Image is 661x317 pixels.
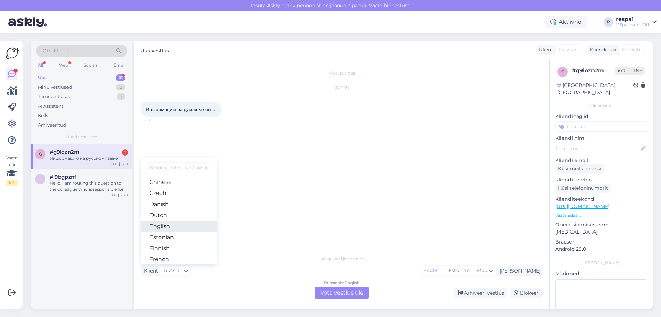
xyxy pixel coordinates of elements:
div: 1 / 3 [6,180,18,186]
div: AI Assistent [38,103,63,110]
img: Askly Logo [6,47,19,60]
p: Android 28.0 [555,246,647,253]
div: Kõik [38,112,48,119]
div: Uus [38,74,47,81]
div: Russian to English [324,280,360,286]
a: Danish [141,199,217,210]
span: #g9lozn2m [50,149,80,155]
a: Dutch [141,210,217,221]
div: Küsi meiliaadressi [555,164,604,174]
span: l [39,176,42,181]
p: Kliendi telefon [555,176,647,184]
div: Arhiveeri vestlus [454,288,507,298]
div: Vaata siia [6,155,18,186]
p: Vaata edasi ... [555,212,647,218]
span: #l9bgpznf [50,174,76,180]
div: [DATE] [141,85,543,91]
a: Finnish [141,243,217,254]
div: Email [112,61,127,70]
div: # g9lozn2m [572,67,615,75]
div: Tiimi vestlused [38,93,72,100]
span: Muu [477,267,487,274]
span: g [39,151,42,157]
a: Vaata hinnastust [367,2,411,9]
div: Web [57,61,70,70]
div: 1 [122,149,128,156]
input: Lisa nimi [556,145,639,152]
div: R [604,17,613,27]
p: Kliendi email [555,157,647,164]
div: All [36,61,44,70]
p: Märkmed [555,270,647,277]
a: respa1V Spaahotell OÜ [616,17,657,28]
label: Uus vestlus [140,45,169,55]
div: Aktiivne [545,16,587,28]
div: Küsi telefoninumbrit [555,184,611,193]
div: Arhiveeritud [38,122,66,129]
div: Socials [82,61,99,70]
div: Estonian [445,266,473,276]
a: Estonian [141,232,217,243]
div: respa1 [616,17,649,22]
div: Hello, I am routing this question to the colleague who is responsible for this topic. The reply m... [50,180,128,192]
p: Brauser [555,238,647,246]
div: Võta vestlus üle [315,287,369,299]
div: Valige keel ja vastake [141,256,543,262]
p: Kliendi tag'id [555,113,647,120]
div: [PERSON_NAME] [497,267,541,275]
div: Kliendi info [555,102,647,109]
p: [MEDICAL_DATA] [555,228,647,236]
a: French [141,254,217,265]
span: Uued vestlused [66,134,98,140]
div: V Spaahotell OÜ [616,22,649,28]
div: 2 [116,74,125,81]
span: Offline [615,67,645,75]
div: English [420,266,445,276]
span: g [561,69,564,74]
input: Kirjuta, millist tag'i otsid [147,162,211,173]
div: Vestlus algas [141,70,543,76]
div: Klient [141,267,158,275]
div: Информацию на русском языке [50,155,128,161]
a: Chinese [141,177,217,188]
div: 5 [116,84,125,91]
a: [URL][DOMAIN_NAME] [555,203,609,209]
p: Kliendi nimi [555,135,647,142]
span: 12:11 [143,117,169,122]
p: Operatsioonisüsteem [555,221,647,228]
div: [DATE] 21:01 [107,192,128,198]
div: Klienditugi [587,46,616,53]
div: [GEOGRAPHIC_DATA], [GEOGRAPHIC_DATA] [557,82,633,96]
span: Russian [559,46,578,53]
p: Klienditeekond [555,196,647,203]
div: 1 [117,93,125,100]
div: Klient [536,46,553,53]
div: [PERSON_NAME] [555,260,647,266]
a: Czech [141,188,217,199]
span: Otsi kliente [43,47,70,55]
a: English [141,221,217,232]
div: [DATE] 12:11 [108,161,128,167]
span: Информацию на русском языке [146,107,217,112]
span: Russian [164,267,182,275]
input: Lisa tag [555,121,647,132]
div: Minu vestlused [38,84,72,91]
span: English [622,46,640,53]
div: Blokeeri [510,288,543,298]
